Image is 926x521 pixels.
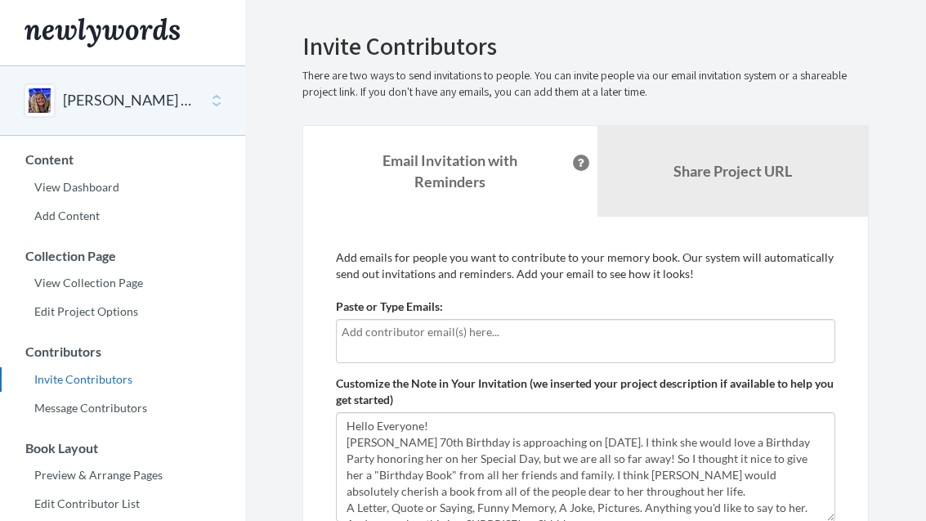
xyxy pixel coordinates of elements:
h3: Book Layout [1,441,245,456]
p: There are two ways to send invitations to people. You can invite people via our email invitation ... [302,68,869,101]
b: Share Project URL [673,162,792,180]
h3: Content [1,152,245,167]
img: Newlywords logo [25,18,180,47]
p: Add emails for people you want to contribute to your memory book. Our system will automatically s... [336,249,835,282]
label: Paste or Type Emails: [336,299,443,315]
strong: Email Invitation with Reminders [382,151,517,191]
label: Customize the Note in Your Invitation (we inserted your project description if available to help ... [336,375,835,408]
h3: Contributors [1,344,245,359]
input: Add contributor email(s) here... [342,323,830,341]
button: [PERSON_NAME] 70th Birthday [63,90,195,111]
h3: Collection Page [1,249,245,263]
h2: Invite Contributors [302,33,869,60]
